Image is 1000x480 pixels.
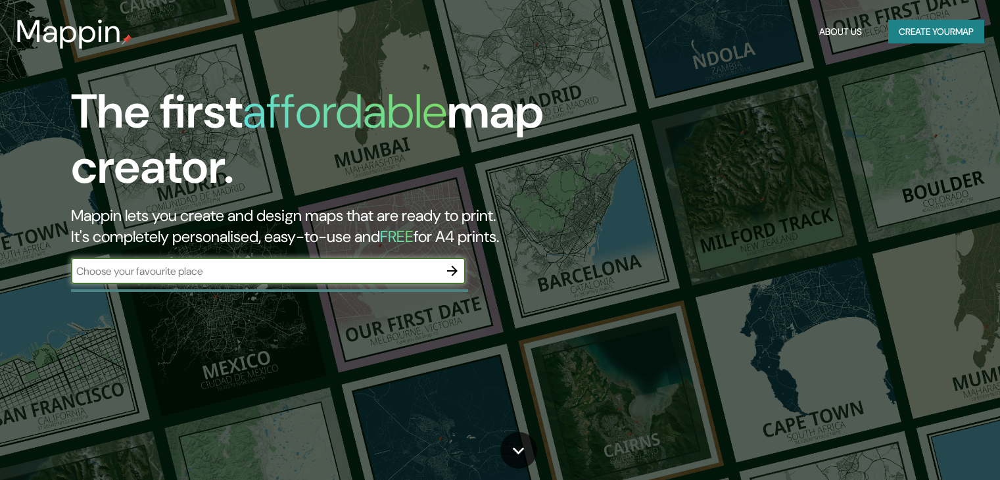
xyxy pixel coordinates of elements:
h1: The first map creator. [71,84,571,205]
h2: Mappin lets you create and design maps that are ready to print. It's completely personalised, eas... [71,205,571,247]
h5: FREE [380,226,414,247]
h1: affordable [243,81,447,142]
img: mappin-pin [122,34,132,45]
button: About Us [814,20,867,44]
h3: Mappin [16,13,122,50]
button: Create yourmap [888,20,984,44]
input: Choose your favourite place [71,264,439,279]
